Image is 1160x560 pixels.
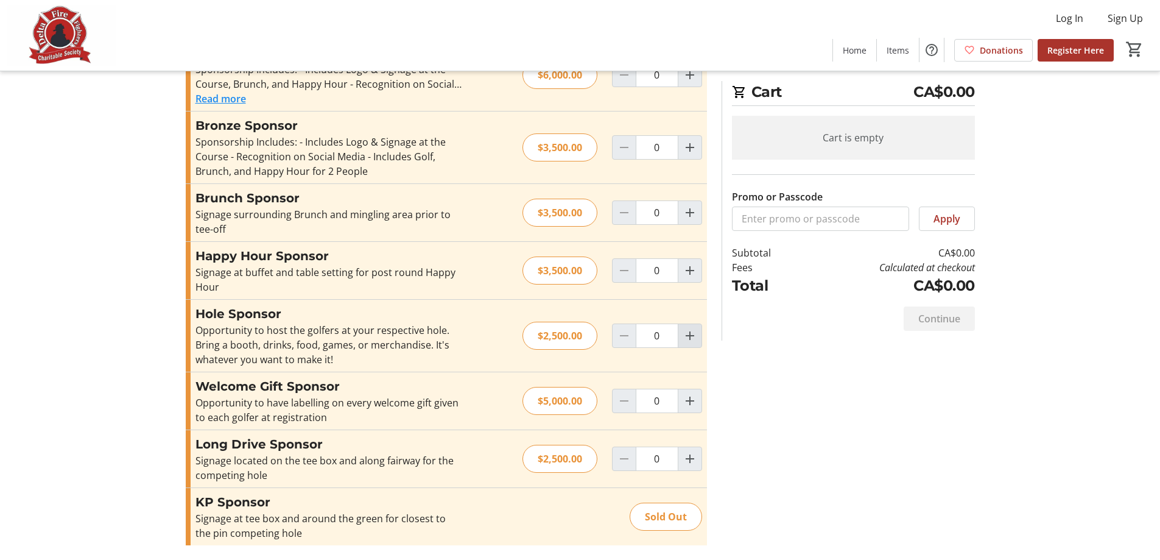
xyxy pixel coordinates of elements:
[1098,9,1153,28] button: Sign Up
[913,81,975,103] span: CA$0.00
[1047,44,1104,57] span: Register Here
[195,377,462,395] h3: Welcome Gift Sponsor
[636,258,678,283] input: Happy Hour Sponsor Quantity
[732,116,975,160] div: Cart is empty
[1056,11,1083,26] span: Log In
[802,275,974,297] td: CA$0.00
[933,211,960,226] span: Apply
[522,387,597,415] div: $5,000.00
[195,62,462,91] div: Sponsorship Includes: - Includes Logo & Signage at the Course, Brunch, and Happy Hour - Recogniti...
[522,257,597,285] div: $3,500.00
[195,247,462,265] h3: Happy Hour Sponsor
[522,61,597,89] div: $6,000.00
[630,503,702,531] div: Sold Out
[636,324,678,348] input: Hole Sponsor Quantity
[678,447,701,470] button: Increment by one
[195,116,462,135] h3: Bronze Sponsor
[732,260,803,275] td: Fees
[195,91,246,106] button: Read more
[1046,9,1093,28] button: Log In
[636,389,678,413] input: Welcome Gift Sponsor Quantity
[522,445,597,473] div: $2,500.00
[802,246,974,260] td: CA$0.00
[678,201,701,224] button: Increment by one
[195,395,462,425] div: Opportunity to have labelling on every welcome gift given to each golfer at registration
[636,135,678,160] input: Bronze Sponsor Quantity
[732,207,909,231] input: Enter promo or passcode
[678,389,701,413] button: Increment by one
[732,190,823,204] label: Promo or Passcode
[802,260,974,275] td: Calculated at checkout
[732,275,803,297] td: Total
[195,493,462,511] h3: KP Sponsor
[195,189,462,207] h3: Brunch Sponsor
[195,511,462,541] div: Signage at tee box and around the green for closest to the pin competing hole
[1123,38,1145,60] button: Cart
[636,63,678,87] input: Silver Sponsor Quantity
[833,39,876,62] a: Home
[678,136,701,159] button: Increment by one
[877,39,919,62] a: Items
[954,39,1033,62] a: Donations
[887,44,909,57] span: Items
[195,135,462,179] div: Sponsorship Includes: - Includes Logo & Signage at the Course - Recognition on Social Media - Inc...
[522,133,597,161] div: $3,500.00
[636,447,678,471] input: Long Drive Sponsor Quantity
[980,44,1023,57] span: Donations
[522,322,597,350] div: $2,500.00
[678,324,701,347] button: Increment by one
[195,207,462,236] div: Signage surrounding Brunch and mingling area prior to tee-off
[919,207,975,231] button: Apply
[678,63,701,87] button: Increment by one
[732,81,975,106] h2: Cart
[636,200,678,225] input: Brunch Sponsor Quantity
[522,199,597,227] div: $3,500.00
[195,435,462,453] h3: Long Drive Sponsor
[7,5,116,66] img: Delta Firefighters Charitable Society's Logo
[195,265,462,294] div: Signage at buffet and table setting for post round Happy Hour
[919,38,944,62] button: Help
[195,323,462,367] div: Opportunity to host the golfers at your respective hole. Bring a booth, drinks, food, games, or m...
[195,305,462,323] h3: Hole Sponsor
[732,246,803,260] td: Subtotal
[1038,39,1114,62] a: Register Here
[843,44,866,57] span: Home
[678,259,701,282] button: Increment by one
[195,453,462,483] div: Signage located on the tee box and along fairway for the competing hole
[1108,11,1143,26] span: Sign Up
